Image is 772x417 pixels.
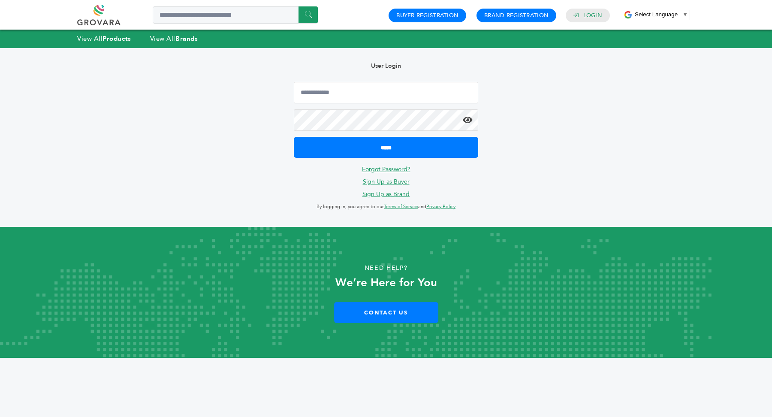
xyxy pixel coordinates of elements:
[103,34,131,43] strong: Products
[426,203,455,210] a: Privacy Policy
[363,178,410,186] a: Sign Up as Buyer
[362,190,410,198] a: Sign Up as Brand
[583,12,602,19] a: Login
[371,62,401,70] b: User Login
[362,165,410,173] a: Forgot Password?
[682,11,688,18] span: ▼
[384,203,418,210] a: Terms of Service
[153,6,318,24] input: Search a product or brand...
[175,34,198,43] strong: Brands
[39,262,733,275] p: Need Help?
[396,12,458,19] a: Buyer Registration
[150,34,198,43] a: View AllBrands
[294,82,478,103] input: Email Address
[635,11,688,18] a: Select Language​
[635,11,678,18] span: Select Language
[77,34,131,43] a: View AllProducts
[294,202,478,212] p: By logging in, you agree to our and
[294,109,478,131] input: Password
[484,12,549,19] a: Brand Registration
[334,302,438,323] a: Contact Us
[335,275,437,290] strong: We’re Here for You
